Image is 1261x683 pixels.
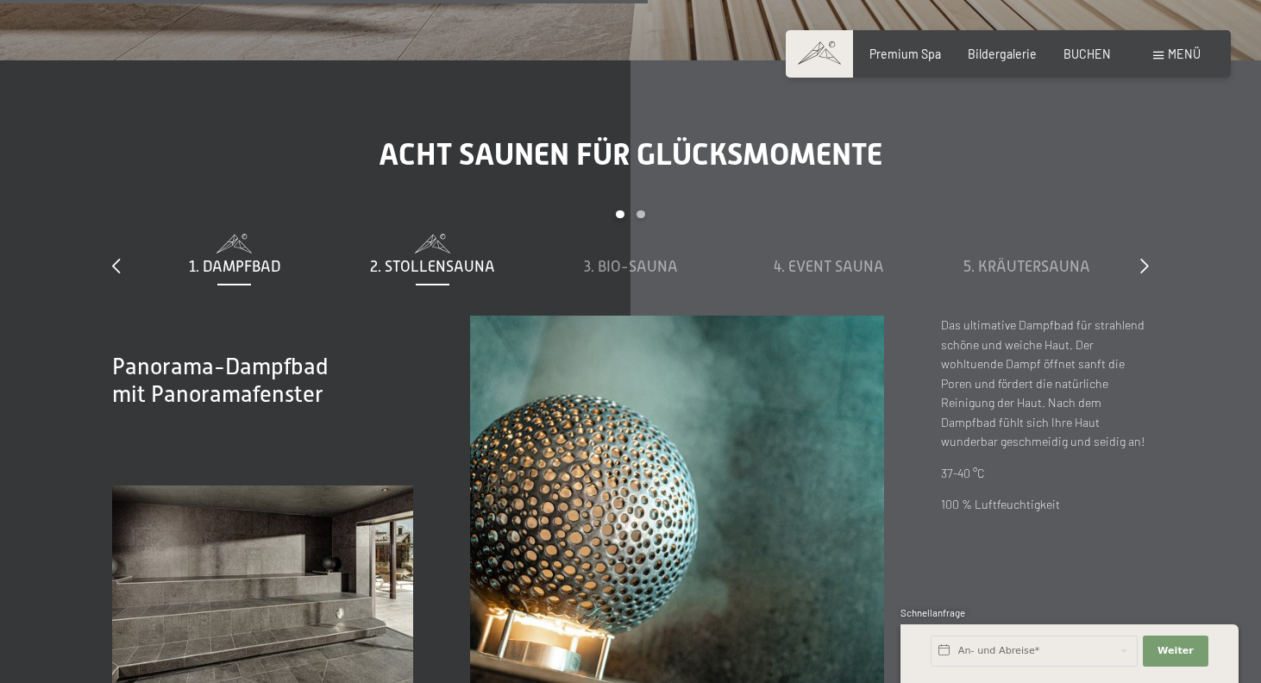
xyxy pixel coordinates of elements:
span: 3. Bio-Sauna [584,258,678,275]
a: BUCHEN [1063,47,1111,61]
span: 4. Event Sauna [774,258,884,275]
span: Acht Saunen für Glücksmomente [379,136,882,172]
p: 100 % Luftfeuchtigkeit [941,495,1148,515]
div: Carousel Page 2 [637,210,645,219]
p: Das ultimative Dampfbad für strahlend schöne und weiche Haut. Der wohltuende Dampf öffnet sanft d... [941,316,1148,452]
div: Carousel Pagination [135,210,1126,234]
span: Schnellanfrage [900,607,965,618]
span: Weiter [1157,644,1194,658]
div: Carousel Page 1 (Current Slide) [616,210,624,219]
span: 2. Stollensauna [370,258,495,275]
a: Bildergalerie [968,47,1037,61]
button: Weiter [1143,636,1208,667]
span: 1. Dampfbad [189,258,280,275]
a: Premium Spa [869,47,941,61]
span: 5. Kräutersauna [963,258,1090,275]
p: 37-40 °C [941,464,1148,484]
span: Menü [1168,47,1201,61]
span: Panorama-Dampfbad mit Panoramafenster [112,354,329,407]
